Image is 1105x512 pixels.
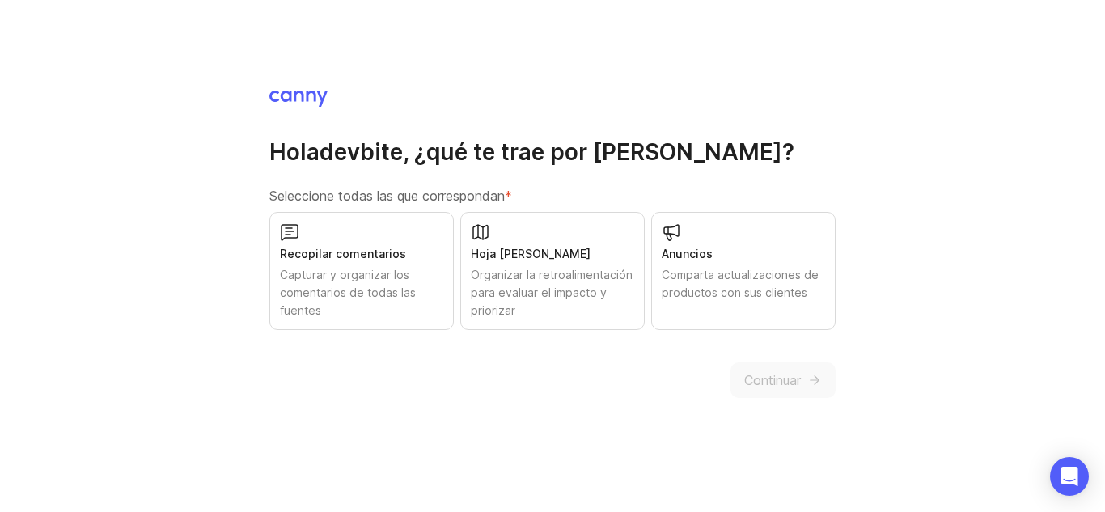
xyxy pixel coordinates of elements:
[471,268,633,317] font: Organizar la retroalimentación para evaluar el impacto y priorizar
[403,138,794,166] font: , ¿qué te trae por [PERSON_NAME]?
[471,247,591,260] font: Hoja [PERSON_NAME]
[320,138,403,166] font: devbite
[269,188,505,204] font: Seleccione todas las que correspondan
[662,247,713,260] font: Anuncios
[269,212,454,330] button: Recopilar comentariosCapturar y organizar los comentarios de todas las fuentes
[651,212,836,330] button: AnunciosComparta actualizaciones de productos con sus clientes
[269,138,320,166] font: Hola
[730,362,836,398] button: Continuar
[280,268,416,317] font: Capturar y organizar los comentarios de todas las fuentes
[280,247,406,260] font: Recopilar comentarios
[1050,457,1089,496] div: Open Intercom Messenger
[460,212,645,330] button: Hoja [PERSON_NAME]Organizar la retroalimentación para evaluar el impacto y priorizar
[744,372,801,388] font: Continuar
[269,91,328,107] img: Hogar astuto
[662,268,819,299] font: Comparta actualizaciones de productos con sus clientes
